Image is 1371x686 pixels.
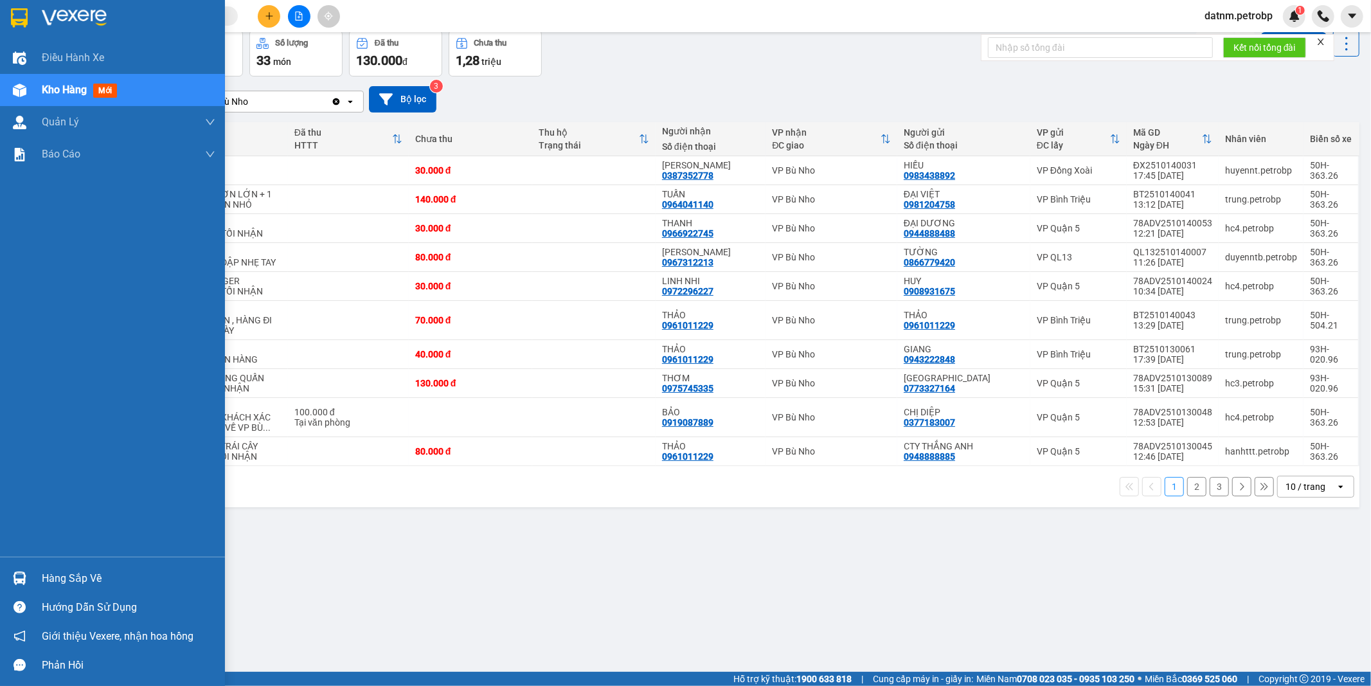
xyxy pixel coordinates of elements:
div: 30.000 đ [415,281,526,291]
div: 13:29 [DATE] [1133,320,1212,330]
div: 0773327164 [904,383,955,393]
span: question-circle [13,601,26,613]
span: triệu [481,57,501,67]
div: 93H-020.96 [1310,344,1352,365]
div: HTTT [294,140,392,150]
div: THƠM [662,373,759,383]
div: 78ADV2510130045 [1133,441,1212,451]
div: 14:00 XB - TỐI NHẬN [179,228,281,239]
span: aim [324,12,333,21]
span: | [861,672,863,686]
span: Miền Nam [976,672,1134,686]
div: VP Bù Nho [11,11,91,42]
strong: 1900 633 818 [796,674,852,684]
div: BT2510140041 [1133,189,1212,199]
img: warehouse-icon [13,116,26,129]
div: 17:45 [DATE] [1133,170,1212,181]
svg: open [345,96,355,107]
div: Hàng sắp về [42,569,215,588]
div: CAN VÀNG [179,402,281,412]
button: 3 [1210,477,1229,496]
div: VP Bù Nho [772,194,891,204]
th: Toggle SortBy [288,122,409,156]
button: 2 [1187,477,1206,496]
span: Cung cấp máy in - giấy in: [873,672,973,686]
div: CATTON TIGER [179,276,281,286]
div: duyenntb.petrobp [1225,252,1297,262]
div: NHẬT NAM [904,373,1024,383]
span: Gửi: [11,12,31,26]
div: 50H-363.26 [1310,160,1352,181]
div: THANH [662,218,759,228]
sup: 1 [1296,6,1305,15]
div: THẢO [662,441,759,451]
img: logo-vxr [11,8,28,28]
div: VP Bình Triệu [1037,349,1120,359]
div: 14:00 XB - TỐI NHẬN [179,286,281,296]
div: Tên món [179,127,281,138]
div: VP Quận 5 [1037,446,1120,456]
div: THẢO [662,344,759,354]
th: Toggle SortBy [766,122,897,156]
div: Nhân viên [1225,134,1297,144]
div: ĐC lấy [1037,140,1110,150]
div: Đã thu [375,39,399,48]
div: 50H-363.26 [1310,218,1352,239]
div: trung.petrobp [1225,194,1297,204]
span: | [1247,672,1249,686]
div: BẢO [662,407,759,417]
span: mới [93,84,117,98]
div: trung.petrobp [1225,315,1297,325]
div: VP Đồng Xoài [1037,165,1120,176]
span: Hỗ trợ kỹ thuật: [733,672,852,686]
div: 50H-363.26 [1310,276,1352,296]
div: VP Bù Nho [772,165,891,176]
div: 0908931675 [904,286,955,296]
span: message [13,659,26,671]
span: plus [265,12,274,21]
div: 0943222848 [904,354,955,365]
div: VP Bù Nho [772,412,891,422]
span: notification [13,630,26,642]
div: 50H-363.26 [1310,407,1352,428]
div: HIẾU [904,160,1024,170]
button: Đã thu130.000đ [349,30,442,77]
div: 40.000 đ [415,349,526,359]
div: 130.000 đ [415,378,526,388]
span: Miền Bắc [1145,672,1237,686]
span: 130.000 [356,53,402,68]
div: 50H-504.21 [1310,310,1352,330]
div: 17:39 [DATE] [1133,354,1212,365]
div: 70.000 đ [415,315,526,325]
span: Quản Lý [42,114,79,130]
div: Thu hộ [539,127,639,138]
div: Số điện thoại [662,141,759,152]
div: 0866779420 [904,257,955,267]
sup: 3 [430,80,443,93]
div: 2. THÙNG TRÁI CÂY [179,441,281,451]
span: CC : [98,86,116,100]
div: VP Bù Nho [772,349,891,359]
span: ... [263,422,271,433]
div: VP Bù Nho [772,252,891,262]
svg: open [1336,482,1346,492]
span: Nhận: [100,12,131,26]
div: VP QL13 [1037,252,1120,262]
div: BT2510140043 [1133,310,1212,320]
div: TUẤN [662,189,759,199]
div: VP Đồng Xoài [100,11,188,42]
span: datnm.petrobp [1194,8,1283,24]
div: 0961011229 [662,451,713,462]
div: 0944888488 [904,228,955,239]
span: Báo cáo [42,146,80,162]
div: 11:26 [DATE] [1133,257,1212,267]
div: 14/10 NHẬN HÀNG [179,354,281,365]
button: Chưa thu1,28 triệu [449,30,542,77]
div: 78ADV2510140053 [1133,218,1212,228]
div: HƯỜNG [100,42,188,57]
strong: 0708 023 035 - 0935 103 250 [1017,674,1134,684]
div: VP Bù Nho [772,281,891,291]
span: đ [402,57,408,67]
div: Chưa thu [474,39,507,48]
button: Kết nối tổng đài [1223,37,1306,58]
